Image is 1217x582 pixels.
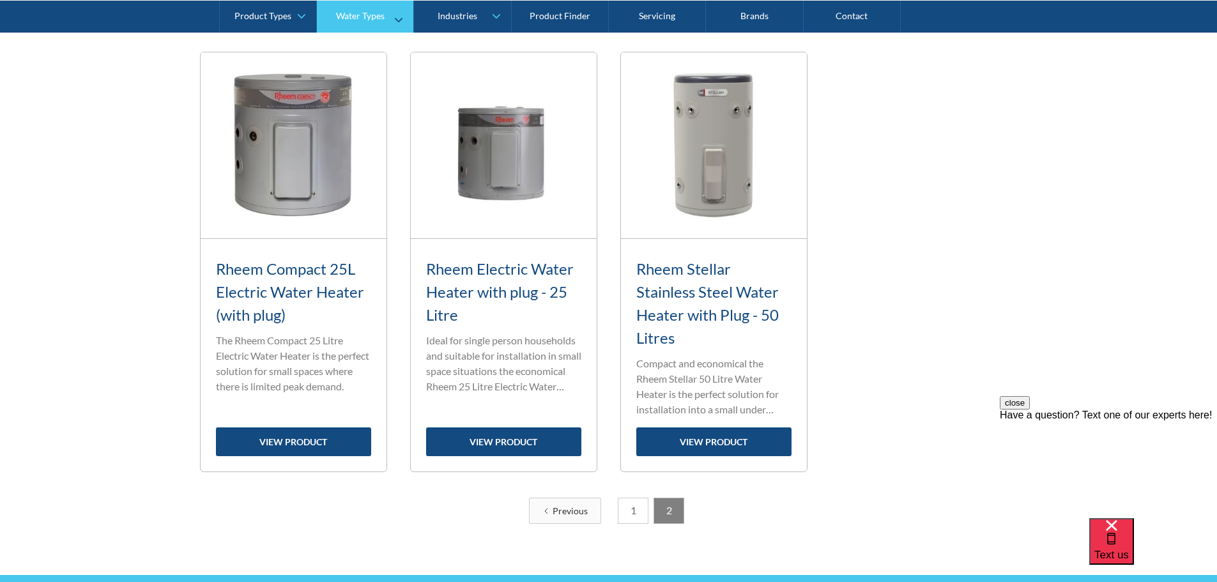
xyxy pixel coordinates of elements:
[1089,518,1217,582] iframe: podium webchat widget bubble
[336,10,385,21] div: Water Types
[216,257,371,326] h3: Rheem Compact 25L Electric Water Heater (with plug)
[636,356,792,417] p: Compact and economical the Rheem Stellar 50 Litre Water Heater is the perfect solution for instal...
[654,498,684,524] a: 2
[636,257,792,349] h3: Rheem Stellar Stainless Steel Water Heater with Plug - 50 Litres
[553,504,588,517] div: Previous
[234,10,291,21] div: Product Types
[636,427,792,456] a: view product
[216,333,371,394] p: The Rheem Compact 25 Litre Electric Water Heater is the perfect solution for small spaces where t...
[216,427,371,456] a: view product
[621,52,807,238] img: Rheem Stellar Stainless Steel Water Heater with Plug - 50 Litres
[411,52,597,238] img: Rheem Electric Water Heater with plug - 25 Litre
[1000,396,1217,534] iframe: podium webchat widget prompt
[200,498,1018,524] div: List
[618,498,648,524] a: 1
[438,10,477,21] div: Industries
[426,257,581,326] h3: Rheem Electric Water Heater with plug - 25 Litre
[201,52,387,238] img: Rheem Compact 25L Electric Water Heater (with plug)
[426,427,581,456] a: view product
[529,498,601,524] a: Previous Page
[426,333,581,394] p: Ideal for single person households and suitable for installation in small space situations the ec...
